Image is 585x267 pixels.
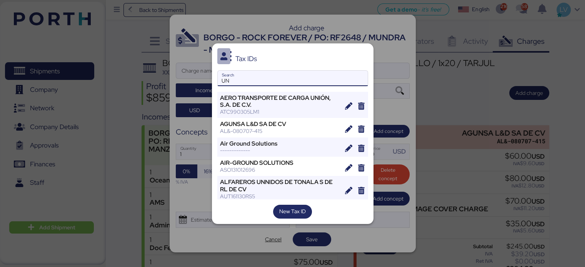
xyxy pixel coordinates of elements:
[220,121,340,128] div: AGUNSA L&D SA DE CV
[218,71,368,86] input: Search
[220,159,340,166] div: AIR-GROUND SOLUTIONS
[220,95,340,108] div: AERO TRANSPORTE DE CARGA UNIÓN, S.A. DE C.V.
[220,193,340,200] div: AUT161130RS5
[220,147,340,154] div: -------------
[220,108,340,115] div: ATC990305LM1
[235,55,257,62] div: Tax IDs
[220,140,340,147] div: Air Ground Solutions
[220,128,340,134] div: AL&-080707-415
[220,166,340,173] div: ASO131012696
[220,179,340,192] div: ALFAREROS UNNIDOS DE TONALA S DE RL DE CV
[273,205,312,219] button: New Tax ID
[279,207,306,216] span: New Tax ID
